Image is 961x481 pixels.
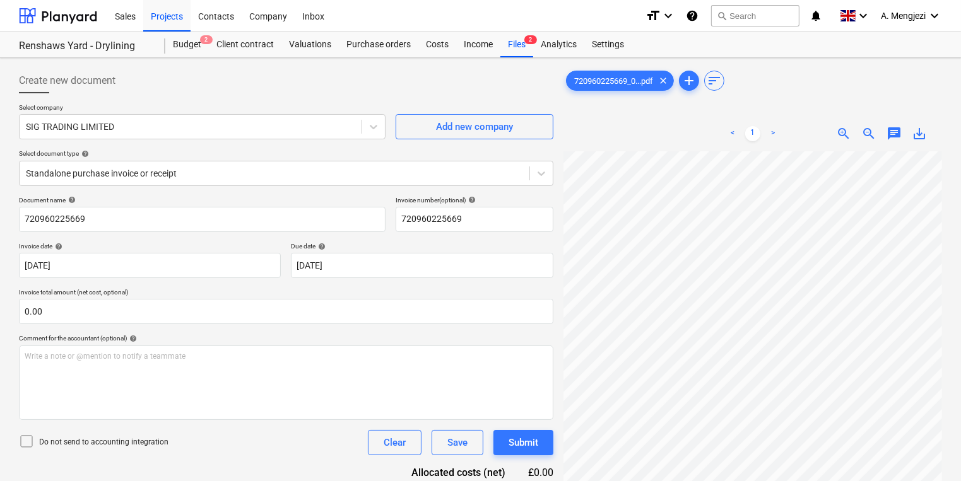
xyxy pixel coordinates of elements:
[810,8,822,23] i: notifications
[456,32,500,57] a: Income
[291,242,553,250] div: Due date
[500,32,533,57] a: Files2
[418,32,456,57] a: Costs
[165,32,209,57] div: Budget
[19,40,150,53] div: Renshaws Yard - Drylining
[200,35,213,44] span: 2
[493,430,553,455] button: Submit
[396,207,553,232] input: Invoice number
[881,11,926,21] span: A. Mengjezi
[509,434,538,451] div: Submit
[339,32,418,57] a: Purchase orders
[127,335,137,342] span: help
[681,73,697,88] span: add
[19,196,386,204] div: Document name
[686,8,699,23] i: Knowledge base
[19,253,281,278] input: Invoice date not specified
[19,299,553,324] input: Invoice total amount (net cost, optional)
[19,242,281,250] div: Invoice date
[19,73,115,88] span: Create new document
[79,150,89,158] span: help
[19,334,553,342] div: Comment for the accountant (optional)
[765,126,781,141] a: Next page
[315,243,326,250] span: help
[500,32,533,57] div: Files
[66,196,76,204] span: help
[291,253,553,278] input: Due date not specified
[725,126,740,141] a: Previous page
[39,437,168,448] p: Do not send to accounting integration
[19,207,386,232] input: Document name
[447,434,468,451] div: Save
[656,73,671,88] span: clear
[209,32,281,57] a: Client contract
[526,465,553,480] div: £0.00
[19,103,386,114] p: Select company
[19,149,553,158] div: Select document type
[912,126,927,141] span: save_alt
[52,243,62,250] span: help
[836,126,851,141] span: zoom_in
[566,71,674,91] div: 720960225669_0...pdf
[466,196,476,204] span: help
[281,32,339,57] a: Valuations
[584,32,632,57] a: Settings
[856,8,871,23] i: keyboard_arrow_down
[567,76,661,86] span: 720960225669_0...pdf
[707,73,722,88] span: sort
[436,119,513,135] div: Add new company
[19,288,553,299] p: Invoice total amount (net cost, optional)
[711,5,799,26] button: Search
[661,8,676,23] i: keyboard_arrow_down
[717,11,727,21] span: search
[898,420,961,481] iframe: Chat Widget
[389,465,526,480] div: Allocated costs (net)
[524,35,537,44] span: 2
[927,8,942,23] i: keyboard_arrow_down
[396,114,553,139] button: Add new company
[384,434,406,451] div: Clear
[745,126,760,141] a: Page 1 is your current page
[887,126,902,141] span: chat
[861,126,876,141] span: zoom_out
[432,430,483,455] button: Save
[368,430,422,455] button: Clear
[646,8,661,23] i: format_size
[165,32,209,57] a: Budget2
[533,32,584,57] a: Analytics
[396,196,553,204] div: Invoice number (optional)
